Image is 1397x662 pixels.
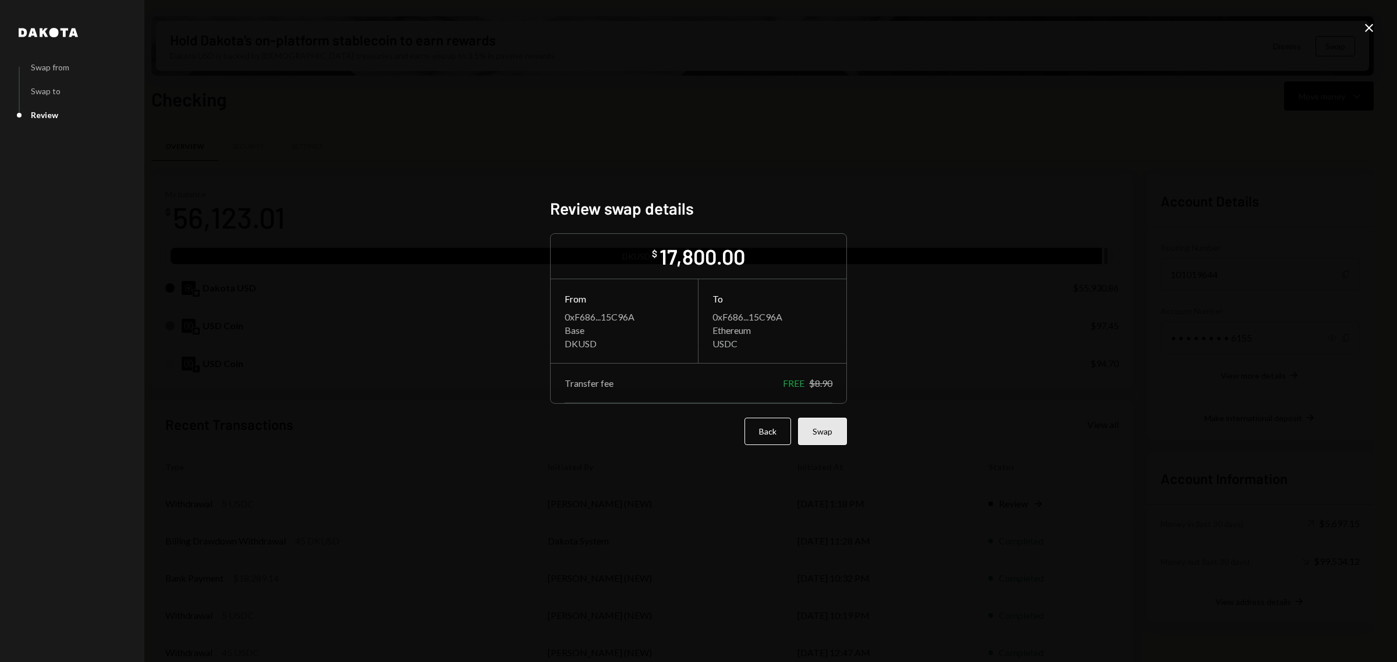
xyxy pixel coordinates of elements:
[31,110,58,120] div: Review
[712,293,832,304] div: To
[809,378,832,389] div: $8.90
[712,311,832,322] div: 0xF686...15C96A
[31,86,61,96] div: Swap to
[744,418,791,445] button: Back
[660,243,745,269] div: 17,800.00
[712,338,832,349] div: USDC
[565,293,684,304] div: From
[565,325,684,336] div: Base
[712,325,832,336] div: Ethereum
[783,378,804,389] div: FREE
[565,311,684,322] div: 0xF686...15C96A
[31,62,69,72] div: Swap from
[565,338,684,349] div: DKUSD
[565,378,614,389] div: Transfer fee
[652,248,657,259] div: $
[550,197,847,220] h2: Review swap details
[798,418,847,445] button: Swap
